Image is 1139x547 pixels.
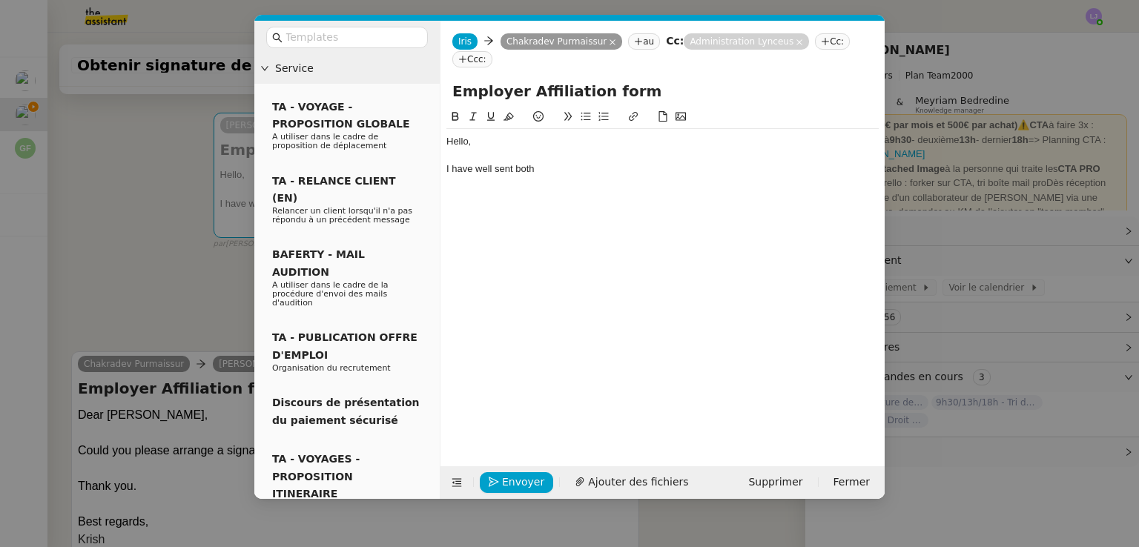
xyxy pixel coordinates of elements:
[502,474,544,491] span: Envoyer
[272,331,417,360] span: TA - PUBLICATION OFFRE D'EMPLOI
[254,54,440,83] div: Service
[684,33,809,50] nz-tag: Administration Lynceus
[272,397,420,425] span: Discours de présentation du paiement sécurisé
[452,51,492,67] nz-tag: Ccc:
[588,474,688,491] span: Ajouter des fichiers
[452,80,873,102] input: Subject
[815,33,850,50] nz-tag: Cc:
[272,206,412,225] span: Relancer un client lorsqu'il n'a pas répondu à un précédent message
[739,472,811,493] button: Supprimer
[272,101,409,130] span: TA - VOYAGE - PROPOSITION GLOBALE
[272,132,386,150] span: A utiliser dans le cadre de proposition de déplacement
[480,472,553,493] button: Envoyer
[446,135,879,148] div: Hello,
[272,453,360,500] span: TA - VOYAGES - PROPOSITION ITINERAIRE
[825,472,879,493] button: Fermer
[666,35,684,47] strong: Cc:
[272,280,389,308] span: A utiliser dans le cadre de la procédure d'envoi des mails d'audition
[272,175,396,204] span: TA - RELANCE CLIENT (EN)
[272,363,391,373] span: Organisation du recrutement
[566,472,697,493] button: Ajouter des fichiers
[446,162,879,176] div: I have well sent both
[501,33,622,50] nz-tag: Chakradev Purmaissur
[833,474,870,491] span: Fermer
[285,29,419,46] input: Templates
[628,33,660,50] nz-tag: au
[458,36,472,47] span: Iris
[272,248,365,277] span: BAFERTY - MAIL AUDITION
[275,60,434,77] span: Service
[748,474,802,491] span: Supprimer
